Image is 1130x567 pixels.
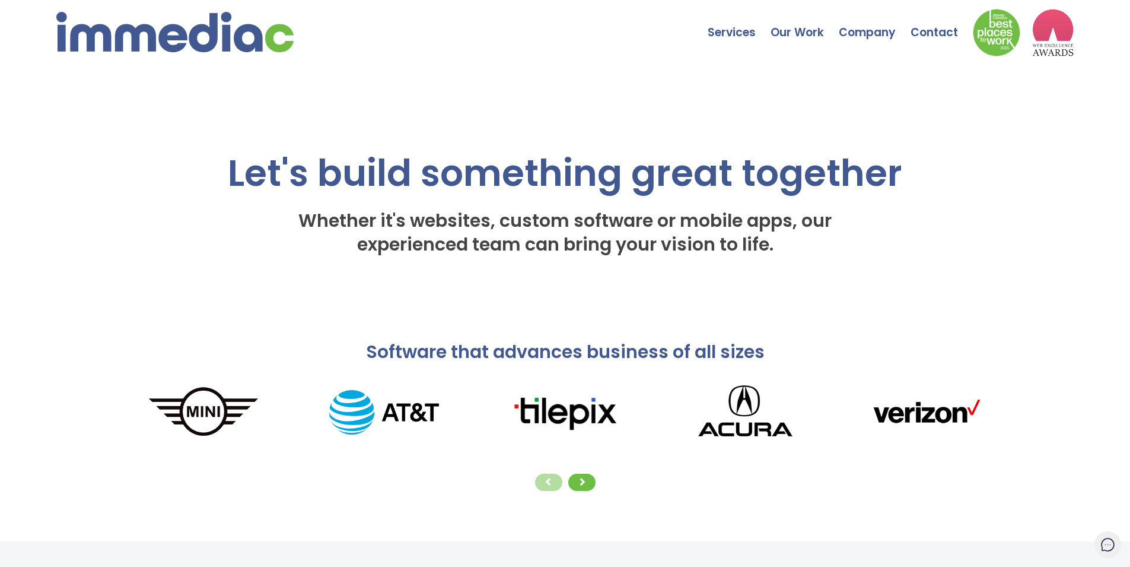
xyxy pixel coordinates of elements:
[366,339,765,365] span: Software that advances business of all sizes
[56,12,294,52] img: immediac
[655,376,836,449] img: Acura_logo.png
[836,393,1017,432] img: verizonLogo.png
[294,390,475,435] img: AT%26T_logo.png
[475,392,655,432] img: tilepixLogo.png
[228,147,902,199] span: Let's build something great together
[298,208,832,257] span: Whether it's websites, custom software or mobile apps, our experienced team can bring your vision...
[911,3,973,45] a: Contact
[973,9,1020,56] img: Down
[1032,9,1074,56] img: logo2_wea_nobg.webp
[839,3,911,45] a: Company
[113,385,294,439] img: MINI_logo.png
[771,3,839,45] a: Our Work
[708,3,771,45] a: Services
